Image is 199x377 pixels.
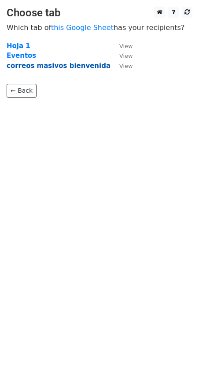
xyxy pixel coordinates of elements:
a: this Google Sheet [51,23,114,32]
a: View [111,52,133,60]
p: Which tab of has your recipients? [7,23,192,32]
a: correos masivos bienvenida [7,62,111,70]
a: View [111,42,133,50]
small: View [119,43,133,49]
iframe: Chat Widget [155,335,199,377]
small: View [119,63,133,69]
small: View [119,53,133,59]
a: Hoja 1 [7,42,30,50]
a: ← Back [7,84,37,98]
div: Widget de chat [155,335,199,377]
a: Eventos [7,52,36,60]
h3: Choose tab [7,7,192,19]
a: View [111,62,133,70]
